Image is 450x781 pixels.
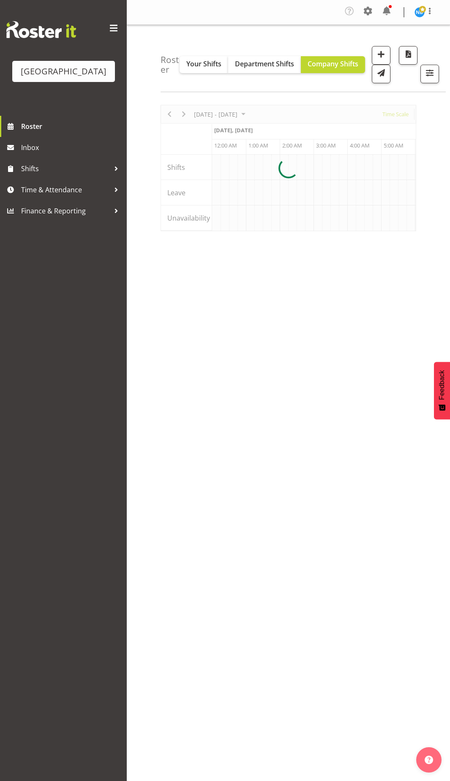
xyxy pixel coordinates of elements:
span: Shifts [21,162,110,175]
button: Filter Shifts [420,65,439,83]
button: Download a PDF of the roster according to the set date range. [399,46,417,65]
button: Your Shifts [180,56,228,73]
button: Feedback - Show survey [434,362,450,419]
span: Roster [21,120,123,133]
span: Your Shifts [186,59,221,68]
span: Inbox [21,141,123,154]
button: Department Shifts [228,56,301,73]
button: Company Shifts [301,56,365,73]
h4: Roster [161,55,180,75]
span: Finance & Reporting [21,205,110,217]
img: Rosterit website logo [6,21,76,38]
button: Send a list of all shifts for the selected filtered period to all rostered employees. [372,65,390,83]
span: Time & Attendance [21,183,110,196]
span: Company Shifts [308,59,358,68]
button: Add a new shift [372,46,390,65]
img: nicoel-boschman11219.jpg [415,7,425,17]
img: help-xxl-2.png [425,756,433,764]
div: [GEOGRAPHIC_DATA] [21,65,106,78]
span: Department Shifts [235,59,294,68]
span: Feedback [438,370,446,400]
